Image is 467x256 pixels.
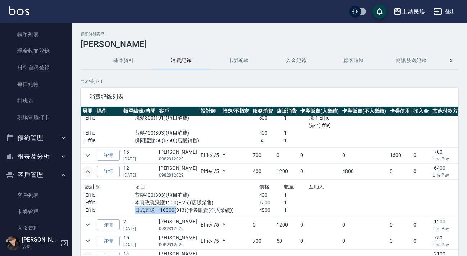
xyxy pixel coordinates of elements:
td: 15 [122,148,157,163]
span: 價格 [259,184,270,190]
p: 洗髮300(101)(項目消費) [135,114,259,122]
th: 卡券使用 [388,107,412,116]
span: 互助人 [309,184,324,190]
td: [PERSON_NAME] [157,233,199,249]
td: Effie / /5 [199,217,221,233]
td: 0 [298,148,341,163]
span: 項目 [135,184,145,190]
a: 排班表 [3,93,69,109]
th: 卡券販賣(入業績) [298,107,341,116]
td: Effie / /5 [199,164,221,180]
p: 0982812029 [159,242,197,248]
p: 400 [259,191,284,199]
img: Logo [9,6,29,15]
span: 數量 [284,184,294,190]
td: -700 [431,148,465,163]
a: 每日結帳 [3,76,69,93]
td: 0 [340,148,388,163]
td: Y [221,164,251,180]
p: 1 [284,114,309,122]
a: 材料自購登錄 [3,59,69,76]
p: 店長 [22,243,59,250]
a: 詳情 [97,236,120,247]
p: 1 [284,129,309,137]
p: [DATE] [123,225,155,232]
td: 0 [412,233,431,249]
p: 0982812029 [159,156,197,162]
td: 0 [412,217,431,233]
a: 卡券管理 [3,204,69,220]
button: 基本資料 [95,52,152,69]
td: 700 [251,148,275,163]
p: 0982812029 [159,225,197,232]
span: 消費紀錄列表 [89,93,450,101]
p: Effie [85,114,135,122]
button: 報表及分析 [3,147,69,166]
a: 詳情 [97,166,120,177]
td: 0 [340,233,388,249]
p: 洗-1[Effie] [309,114,383,122]
td: Y [221,233,251,249]
button: 預約管理 [3,129,69,147]
td: 0 [388,217,412,233]
td: 12 [122,164,157,180]
th: 帳單編號/時間 [122,107,157,116]
p: [DATE] [123,242,155,248]
th: 設計師 [199,107,221,116]
td: 0 [412,148,431,163]
p: 剪髮400(303)(項目消費) [135,191,259,199]
td: 0 [275,148,298,163]
button: expand row [82,166,93,177]
p: 400 [259,129,284,137]
button: 入金紀錄 [267,52,325,69]
th: 操作 [95,107,122,116]
p: [DATE] [123,172,155,178]
td: [PERSON_NAME] [157,164,199,180]
td: -1200 [431,217,465,233]
button: 客戶管理 [3,166,69,184]
button: 卡券紀錄 [210,52,267,69]
td: [PERSON_NAME] [157,148,199,163]
button: 顧客追蹤 [325,52,383,69]
td: 50 [275,233,298,249]
p: 1 [284,206,309,214]
a: 現場電腦打卡 [3,109,69,126]
td: -750 [431,233,465,249]
a: 詳情 [97,219,120,231]
h3: [PERSON_NAME] [81,39,458,49]
td: 1200 [275,217,298,233]
td: Effie / /5 [199,233,221,249]
td: 0 [388,233,412,249]
p: 1200 [259,199,284,206]
td: Y [221,217,251,233]
td: 400 [251,164,275,180]
p: Line Pay [433,242,463,248]
p: 1 [284,137,309,144]
th: 卡券販賣(不入業績) [340,107,388,116]
td: 0 [340,217,388,233]
td: -6400 [431,164,465,180]
button: save [372,4,387,19]
p: Effie [85,129,135,137]
p: 0982812029 [159,172,197,178]
p: Line Pay [433,225,463,232]
p: 洗-2[Effie] [309,122,383,129]
td: 0 [251,217,275,233]
p: 日式五送一10000(013)(卡券販賣(不入業績)) [135,206,259,214]
td: 2 [122,217,157,233]
button: expand row [82,236,93,246]
p: 剪髮400(303)(項目消費) [135,129,259,137]
img: Person [6,236,20,250]
td: Effie / /5 [199,148,221,163]
td: 0 [388,164,412,180]
button: 消費記錄 [152,52,210,69]
td: 0 [298,217,341,233]
th: 其他付款方式 [431,107,465,116]
p: [DATE] [123,156,155,162]
button: 上越民族 [390,4,428,19]
p: 50 [259,137,284,144]
p: 4800 [259,206,284,214]
p: Effie [85,191,135,199]
td: 4800 [340,164,388,180]
p: 1 [284,191,309,199]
